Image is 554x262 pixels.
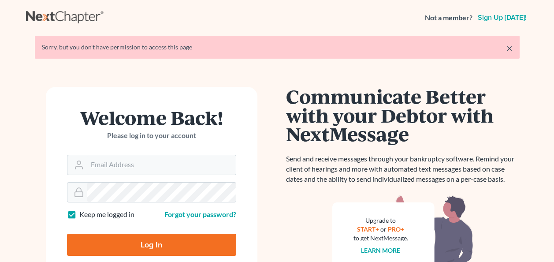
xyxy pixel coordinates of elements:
[476,14,528,21] a: Sign up [DATE]!
[286,154,520,184] p: Send and receive messages through your bankruptcy software. Remind your client of hearings and mo...
[286,87,520,143] h1: Communicate Better with your Debtor with NextMessage
[353,216,408,225] div: Upgrade to
[353,234,408,243] div: to get NextMessage.
[380,225,387,233] span: or
[67,234,236,256] input: Log In
[164,210,236,218] a: Forgot your password?
[79,210,134,220] label: Keep me logged in
[42,43,513,52] div: Sorry, but you don't have permission to access this page
[87,155,236,175] input: Email Address
[388,225,404,233] a: PRO+
[425,13,472,23] strong: Not a member?
[357,225,379,233] a: START+
[67,131,236,141] p: Please log in to your account
[506,43,513,53] a: ×
[67,108,236,127] h1: Welcome Back!
[361,247,400,254] a: Learn more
